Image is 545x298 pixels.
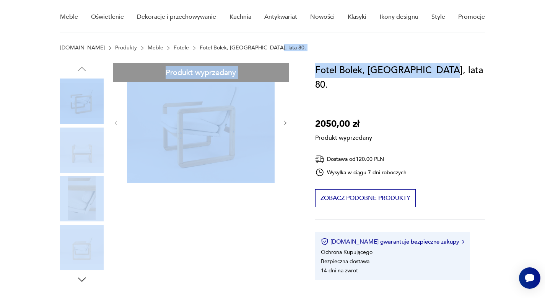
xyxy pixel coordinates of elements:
li: 14 dni na zwrot [321,267,358,274]
a: Klasyki [348,2,366,32]
h1: Fotel Bolek, [GEOGRAPHIC_DATA], lata 80. [315,63,485,92]
p: Fotel Bolek, [GEOGRAPHIC_DATA], lata 80. [200,45,306,51]
a: Meble [148,45,163,51]
a: [DOMAIN_NAME] [60,45,105,51]
button: Zobacz podobne produkty [315,189,416,207]
a: Nowości [310,2,335,32]
a: Ikony designu [380,2,418,32]
img: Ikona dostawy [315,154,324,164]
a: Dekoracje i przechowywanie [137,2,216,32]
li: Bezpieczna dostawa [321,258,369,265]
iframe: Smartsupp widget button [519,267,540,289]
a: Promocje [458,2,485,32]
p: 2050,00 zł [315,117,372,131]
p: Produkt wyprzedany [315,131,372,142]
a: Oświetlenie [91,2,124,32]
a: Meble [60,2,78,32]
a: Kuchnia [229,2,251,32]
a: Fotele [174,45,189,51]
a: Style [431,2,445,32]
img: Ikona strzałki w prawo [462,240,464,244]
a: Antykwariat [264,2,297,32]
div: Wysyłka w ciągu 7 dni roboczych [315,168,407,177]
img: Ikona certyfikatu [321,238,329,246]
li: Ochrona Kupującego [321,249,373,256]
a: Produkty [115,45,137,51]
button: [DOMAIN_NAME] gwarantuje bezpieczne zakupy [321,238,464,246]
div: Dostawa od 120,00 PLN [315,154,407,164]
